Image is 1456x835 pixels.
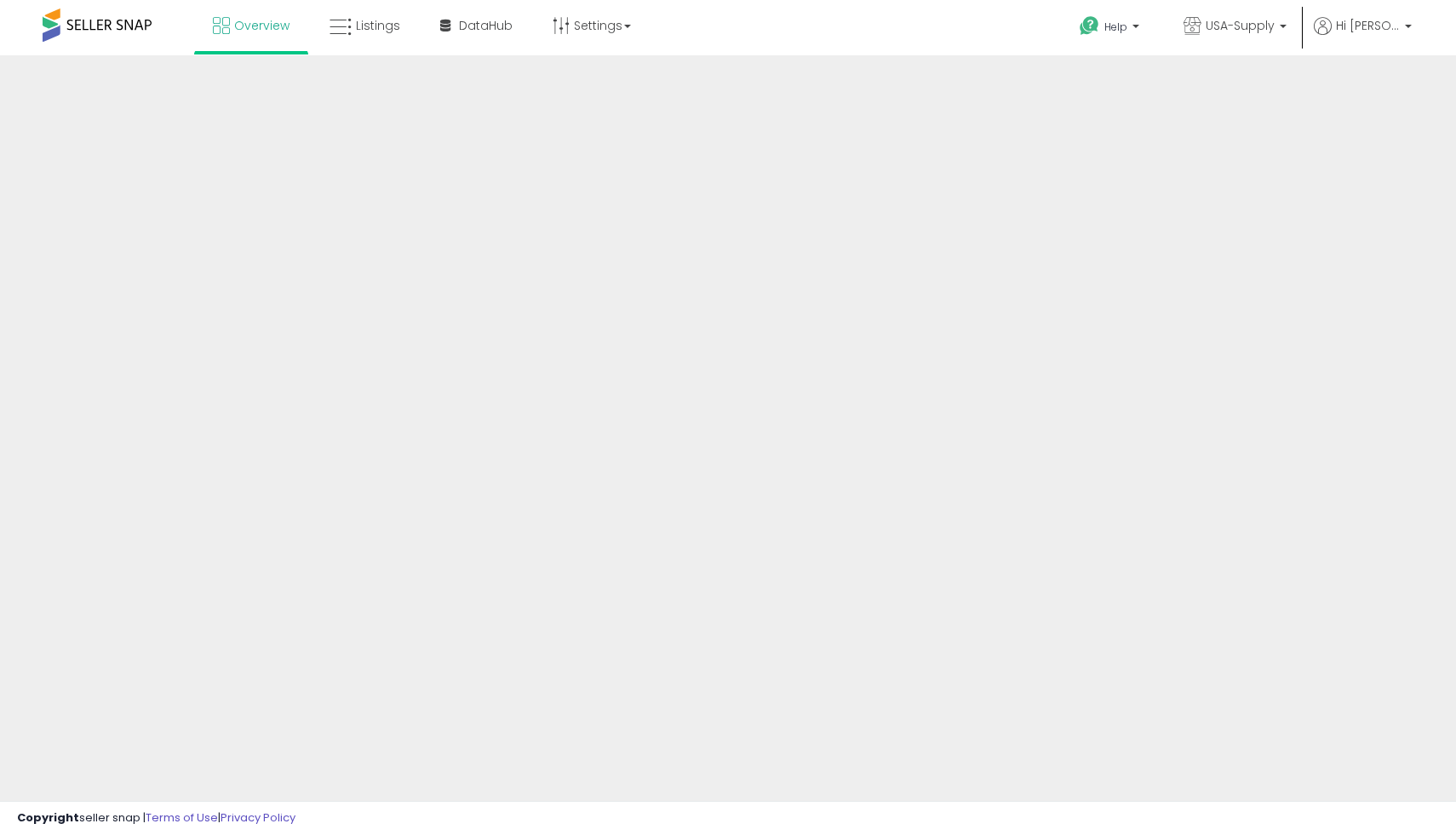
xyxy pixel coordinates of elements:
span: Help [1104,20,1127,34]
span: USA-Supply [1206,17,1275,34]
span: Listings [356,17,400,34]
i: Get Help [1079,15,1100,37]
span: DataHub [459,17,513,34]
a: Help [1066,3,1156,55]
span: Hi [PERSON_NAME] [1336,17,1400,34]
a: Hi [PERSON_NAME] [1314,17,1412,55]
span: Overview [234,17,289,34]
